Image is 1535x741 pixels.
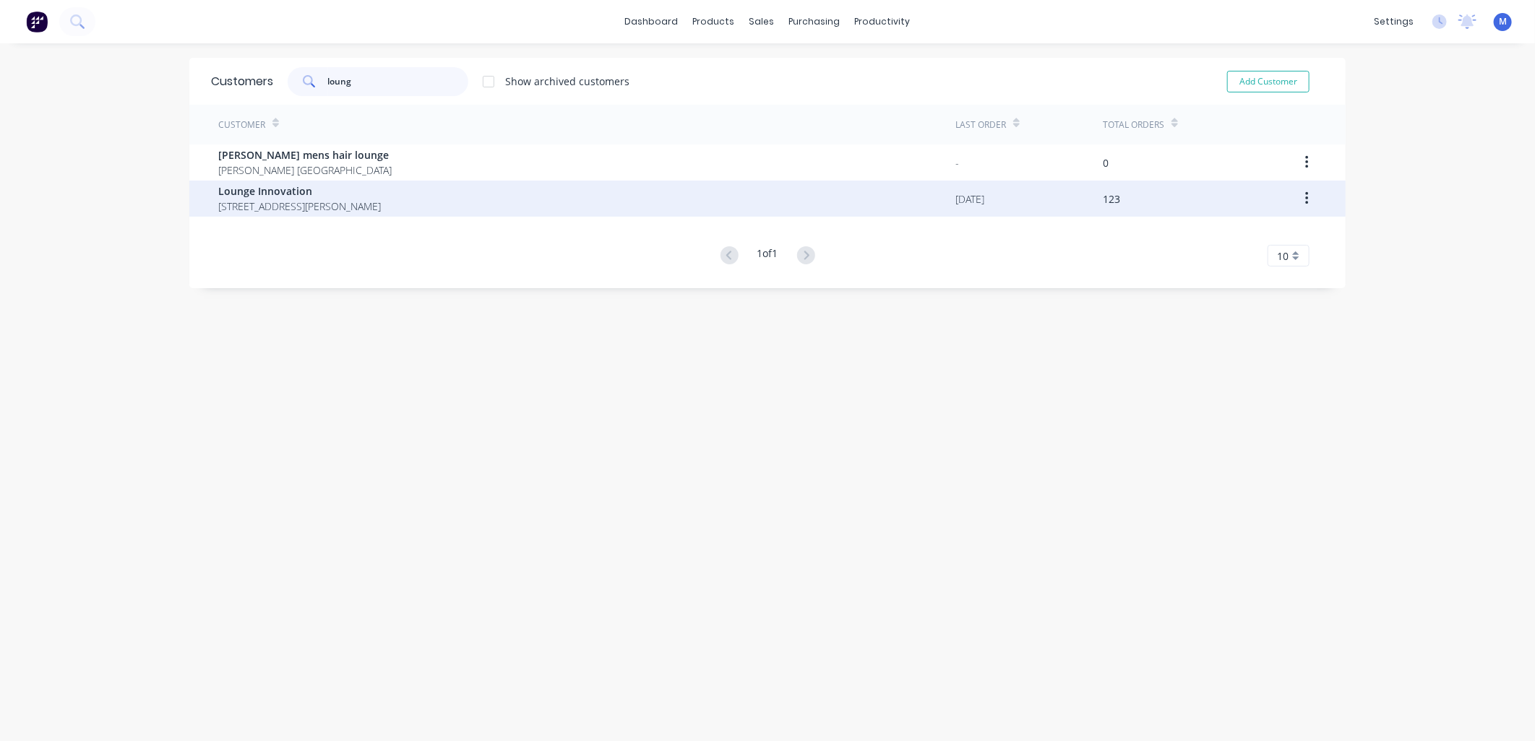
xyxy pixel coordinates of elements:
button: Add Customer [1227,71,1310,92]
span: Lounge Innovation [218,183,381,199]
div: products [686,11,742,32]
div: purchasing [782,11,848,32]
span: [STREET_ADDRESS][PERSON_NAME] [218,199,381,214]
img: Factory [26,11,48,32]
div: Customers [211,73,273,90]
div: 1 of 1 [757,246,778,266]
div: productivity [848,11,918,32]
div: settings [1367,11,1421,32]
a: dashboard [618,11,686,32]
span: 10 [1277,248,1289,264]
span: M [1499,15,1507,28]
div: sales [742,11,782,32]
div: Last Order [955,118,1006,131]
div: - [955,155,959,170]
div: Show archived customers [505,74,629,89]
span: [PERSON_NAME] mens hair lounge [218,147,392,162]
div: [DATE] [955,191,984,207]
div: Total Orders [1103,118,1164,131]
div: 123 [1103,191,1120,207]
span: [PERSON_NAME] [GEOGRAPHIC_DATA] [218,162,392,178]
input: Search customers... [328,67,469,96]
div: 0 [1103,155,1109,170]
div: Customer [218,118,265,131]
